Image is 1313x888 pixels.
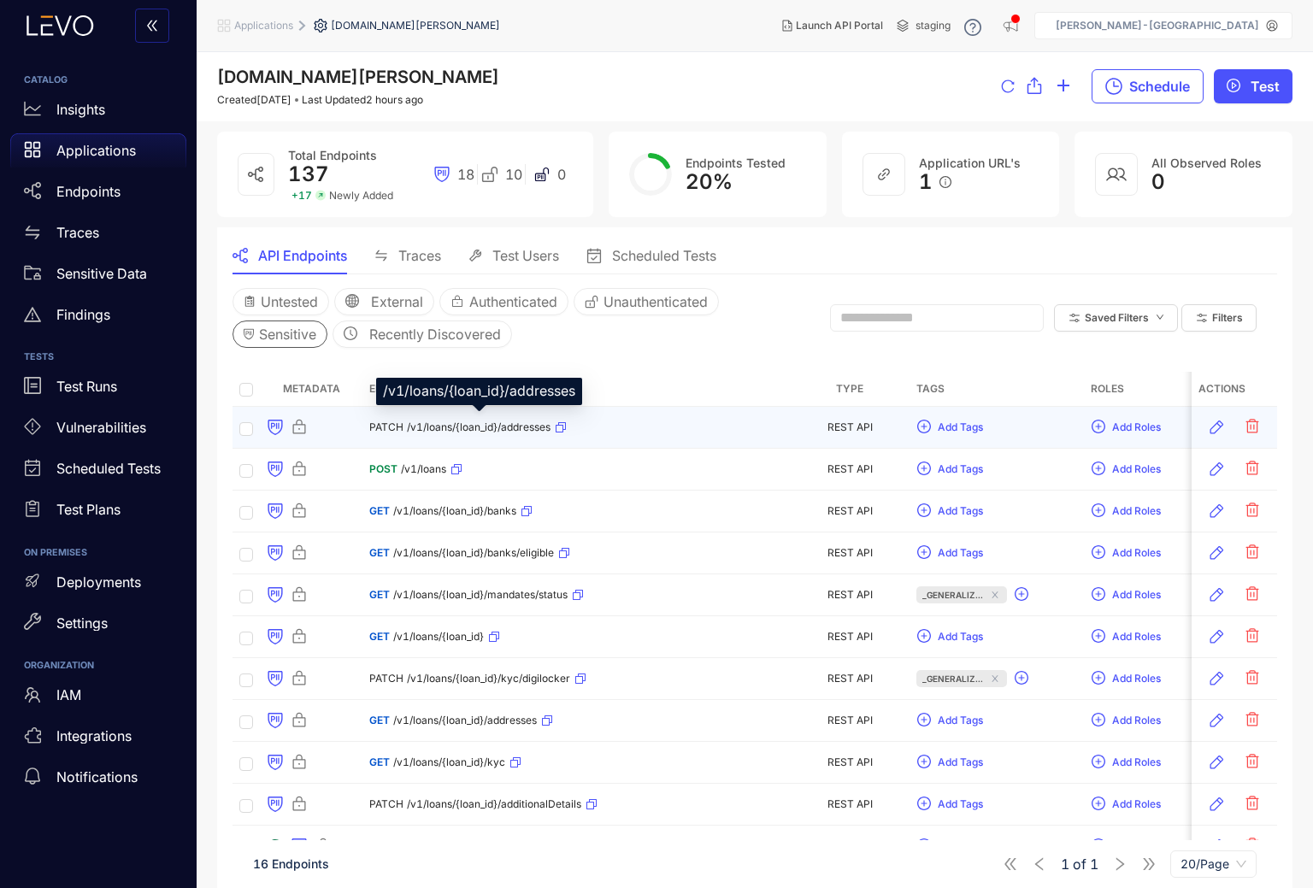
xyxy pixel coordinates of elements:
span: setting [314,19,331,32]
span: Add Roles [1112,589,1161,601]
span: 1 [919,170,933,194]
span: plus-circle [917,629,931,644]
span: Endpoints Tested [686,156,786,170]
span: 20/Page [1181,851,1246,877]
span: GET [369,715,390,726]
span: plus-circle [1092,587,1105,603]
div: REST API [797,756,903,768]
span: plus-circle [917,797,931,812]
span: 1 [1090,856,1098,872]
span: Sensitive [259,326,316,342]
p: IAM [56,687,81,703]
p: Notifications [56,769,138,785]
div: REST API [797,421,903,433]
a: Scheduled Tests [10,452,186,493]
span: double-left [145,19,159,34]
span: Add Roles [1112,547,1161,559]
span: Add Tags [938,631,983,643]
span: /v1/loans/{loan_id}/addresses [393,715,537,726]
a: Insights [10,92,186,133]
p: Insights [56,102,105,117]
span: 16 Endpoints [253,856,329,871]
span: Add Roles [1112,631,1161,643]
span: GET [369,756,390,768]
button: plus-circleAdd Roles [1091,497,1162,525]
a: Settings [10,606,186,647]
span: /v1/loans [401,463,446,475]
span: /v1/loans/{loan_id} [393,631,484,643]
span: plus-circle [1092,420,1105,435]
button: plus-circleAdd Tags [916,539,984,567]
p: Deployments [56,574,141,590]
button: plus-circleAdd Tags [916,707,984,734]
div: REST API [797,505,903,517]
span: Schedule [1129,79,1190,94]
span: Add Tags [938,547,983,559]
span: link [877,168,891,181]
button: plus-circleAdd Tags [916,832,984,860]
a: Vulnerabilities [10,411,186,452]
p: [PERSON_NAME]-[GEOGRAPHIC_DATA] [1056,20,1259,32]
span: plus-circle [917,545,931,561]
span: Launch API Portal [796,20,883,32]
p: Findings [56,307,110,322]
span: + 17 [291,190,312,202]
button: plus-circleAdd Roles [1091,665,1162,692]
span: close [989,591,1001,599]
span: plus-circle [1092,755,1105,770]
span: plus-circle [1092,545,1105,561]
button: Schedule [1092,69,1204,103]
span: Add Tags [938,715,983,726]
h6: TESTS [24,352,173,362]
button: plus-circleAdd Roles [1091,707,1162,734]
span: Untested [261,294,318,309]
a: Traces [10,215,186,256]
a: Sensitive Data [10,256,186,297]
th: Actions [1192,372,1277,407]
span: Add Roles [1112,421,1161,433]
th: Tags [910,372,1084,407]
span: warning [24,306,41,323]
span: play-circle [1227,79,1240,94]
a: Endpoints [10,174,186,215]
span: [DOMAIN_NAME][PERSON_NAME] [331,20,500,32]
span: Add Roles [1112,798,1161,810]
button: Saved Filtersdown [1054,304,1178,332]
a: Integrations [10,719,186,760]
span: plus-circle [917,713,931,728]
span: plus-circle [1015,587,1028,603]
p: Sensitive Data [56,266,147,281]
span: swap [24,224,41,241]
span: GET [369,505,390,517]
span: Unauthenticated [604,294,708,309]
button: Authenticated [439,288,568,315]
th: Type [790,372,910,407]
p: Scheduled Tests [56,461,161,476]
div: REST API [797,715,903,726]
span: 20 % [686,169,733,194]
button: plus-circleAdd Tags [916,414,984,441]
button: plus-circleAdd Tags [916,497,984,525]
a: Test Plans [10,493,186,534]
span: Application URL's [919,156,1021,170]
p: Test Plans [56,502,121,517]
span: All Observed Roles [1151,156,1262,170]
p: Integrations [56,728,132,744]
span: 137 [288,162,329,186]
th: Endpoint [362,372,790,407]
p: Vulnerabilities [56,420,146,435]
span: plus-circle [1092,629,1105,644]
span: staging [916,20,951,32]
a: Findings [10,297,186,338]
span: plus-circle [917,755,931,770]
button: plus-circleAdd Tags [916,791,984,818]
p: Traces [56,225,99,240]
span: plus-circle [1015,671,1028,686]
div: /v1/loans/{loan_id}/addresses [376,378,582,405]
span: Add Tags [938,505,983,517]
button: plus-circleAdd Roles [1091,581,1162,609]
button: globalExternal [334,288,434,315]
span: close [989,674,1001,683]
span: GET [369,547,390,559]
span: Add Roles [1112,505,1161,517]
